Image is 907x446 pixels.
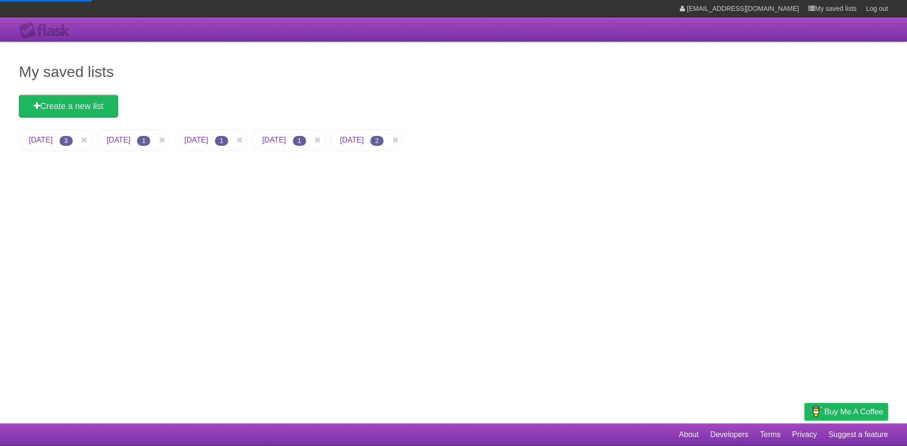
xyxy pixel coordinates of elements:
[19,95,118,118] a: Create a new list
[679,426,699,444] a: About
[760,426,781,444] a: Terms
[137,136,150,146] span: 1
[60,136,73,146] span: 3
[804,403,888,421] a: Buy me a coffee
[824,404,883,420] span: Buy me a coffee
[792,426,817,444] a: Privacy
[370,136,384,146] span: 2
[215,136,228,146] span: 1
[293,136,306,146] span: 1
[340,136,364,144] a: [DATE]
[19,60,888,83] h1: My saved lists
[710,426,748,444] a: Developers
[184,136,208,144] a: [DATE]
[829,426,888,444] a: Suggest a feature
[29,136,52,144] a: [DATE]
[107,136,130,144] a: [DATE]
[19,22,76,39] div: Flask
[262,136,286,144] a: [DATE]
[809,404,822,420] img: Buy me a coffee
